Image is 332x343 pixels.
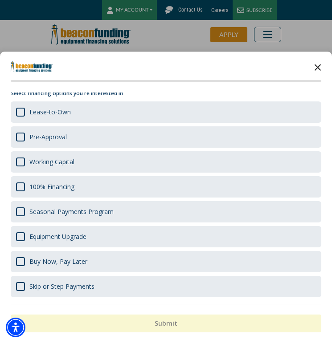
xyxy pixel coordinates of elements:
button: Close the survey [309,58,327,76]
div: Lease-to-Own [29,108,71,116]
div: Skip or Step Payments [29,282,94,291]
p: Select financing options you're interested in [11,89,321,98]
div: Buy Now, Pay Later [29,257,87,266]
div: 100% Financing [29,182,74,191]
div: Accessibility Menu [6,318,25,337]
div: 100% Financing [11,176,321,198]
div: Skip or Step Payments [11,276,321,297]
div: Seasonal Payments Program [11,201,321,222]
div: Lease-to-Own [11,101,321,123]
div: Working Capital [11,151,321,173]
div: Pre-Approval [29,133,67,141]
div: Pre-Approval [11,126,321,148]
div: Equipment Upgrade [11,226,321,247]
div: Working Capital [29,157,74,166]
button: Submit [11,315,321,332]
div: Seasonal Payments Program [29,207,114,216]
img: Company logo [11,61,53,72]
div: Buy Now, Pay Later [11,251,321,272]
div: Equipment Upgrade [29,232,86,241]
